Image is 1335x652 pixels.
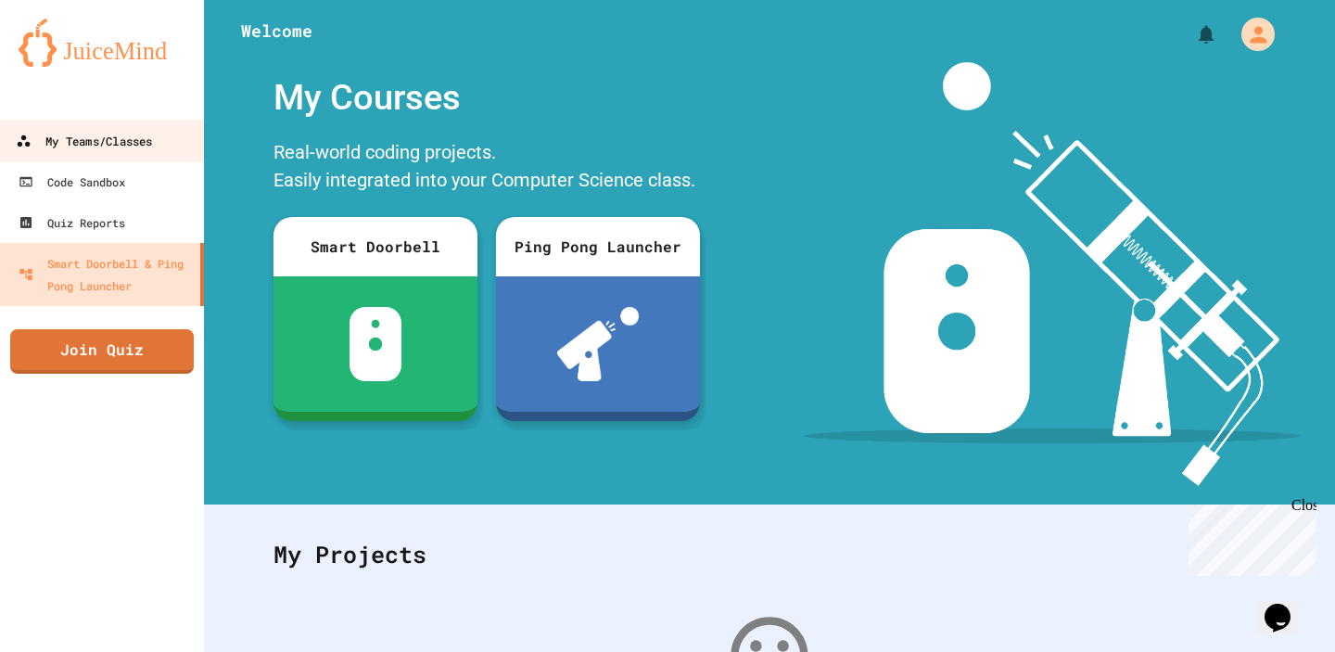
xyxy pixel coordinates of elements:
img: sdb-white.svg [350,307,402,381]
img: banner-image-my-projects.png [804,62,1301,486]
img: ppl-with-ball.png [557,307,640,381]
div: My Projects [255,518,1284,591]
div: My Account [1222,13,1279,56]
div: Chat with us now!Close [7,7,128,118]
div: Quiz Reports [19,211,125,234]
div: Smart Doorbell [273,217,477,276]
div: Smart Doorbell & Ping Pong Launcher [19,252,193,297]
div: My Courses [264,62,709,134]
div: Code Sandbox [19,171,125,193]
a: Join Quiz [10,329,194,374]
iframe: chat widget [1181,497,1316,576]
div: My Notifications [1161,19,1222,50]
img: logo-orange.svg [19,19,185,67]
iframe: chat widget [1257,578,1316,633]
div: Ping Pong Launcher [496,217,700,276]
div: Real-world coding projects. Easily integrated into your Computer Science class. [264,134,709,203]
div: My Teams/Classes [16,130,152,153]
